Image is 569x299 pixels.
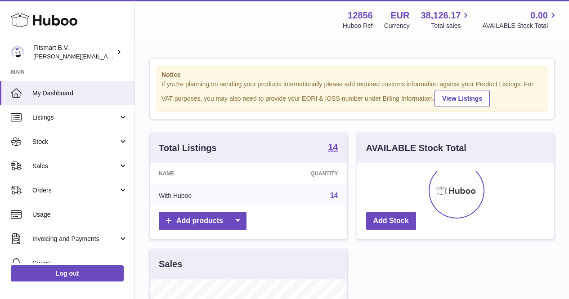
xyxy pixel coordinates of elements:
[32,210,128,219] span: Usage
[33,53,180,60] span: [PERSON_NAME][EMAIL_ADDRESS][DOMAIN_NAME]
[421,9,461,22] span: 38,126.17
[32,89,128,98] span: My Dashboard
[435,90,490,107] a: View Listings
[482,9,558,30] a: 0.00 AVAILABLE Stock Total
[328,143,338,153] a: 14
[384,22,410,30] div: Currency
[32,259,128,268] span: Cases
[150,163,254,184] th: Name
[482,22,558,30] span: AVAILABLE Stock Total
[343,22,373,30] div: Huboo Ref
[159,212,246,230] a: Add products
[366,142,466,154] h3: AVAILABLE Stock Total
[150,184,254,207] td: With Huboo
[328,143,338,152] strong: 14
[161,71,542,79] strong: Notice
[431,22,471,30] span: Total sales
[254,163,347,184] th: Quantity
[32,162,118,170] span: Sales
[11,265,124,281] a: Log out
[32,113,118,122] span: Listings
[330,192,338,199] a: 14
[390,9,409,22] strong: EUR
[32,186,118,195] span: Orders
[161,80,542,107] div: If you're planning on sending your products internationally please add required customs informati...
[32,138,118,146] span: Stock
[421,9,471,30] a: 38,126.17 Total sales
[348,9,373,22] strong: 12856
[33,44,114,61] div: Fitsmart B.V.
[159,142,217,154] h3: Total Listings
[32,235,118,243] span: Invoicing and Payments
[366,212,416,230] a: Add Stock
[159,258,182,270] h3: Sales
[530,9,548,22] span: 0.00
[11,45,24,59] img: jonathan@leaderoo.com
